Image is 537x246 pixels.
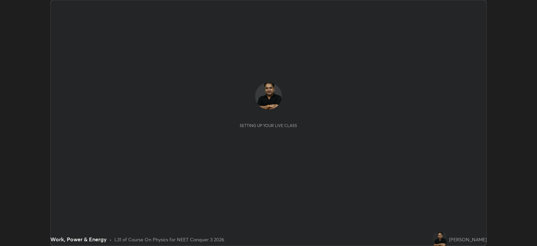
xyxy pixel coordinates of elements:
img: 866aaf4fe3684a94a3c50856bc9fb742.png [433,233,446,246]
div: Work, Power & Energy [50,235,107,243]
div: L31 of Course On Physics for NEET Conquer 3 2026 [114,236,224,243]
div: • [109,236,112,243]
div: Setting up your live class [240,123,297,128]
div: [PERSON_NAME] [449,236,487,243]
img: 866aaf4fe3684a94a3c50856bc9fb742.png [255,83,282,110]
